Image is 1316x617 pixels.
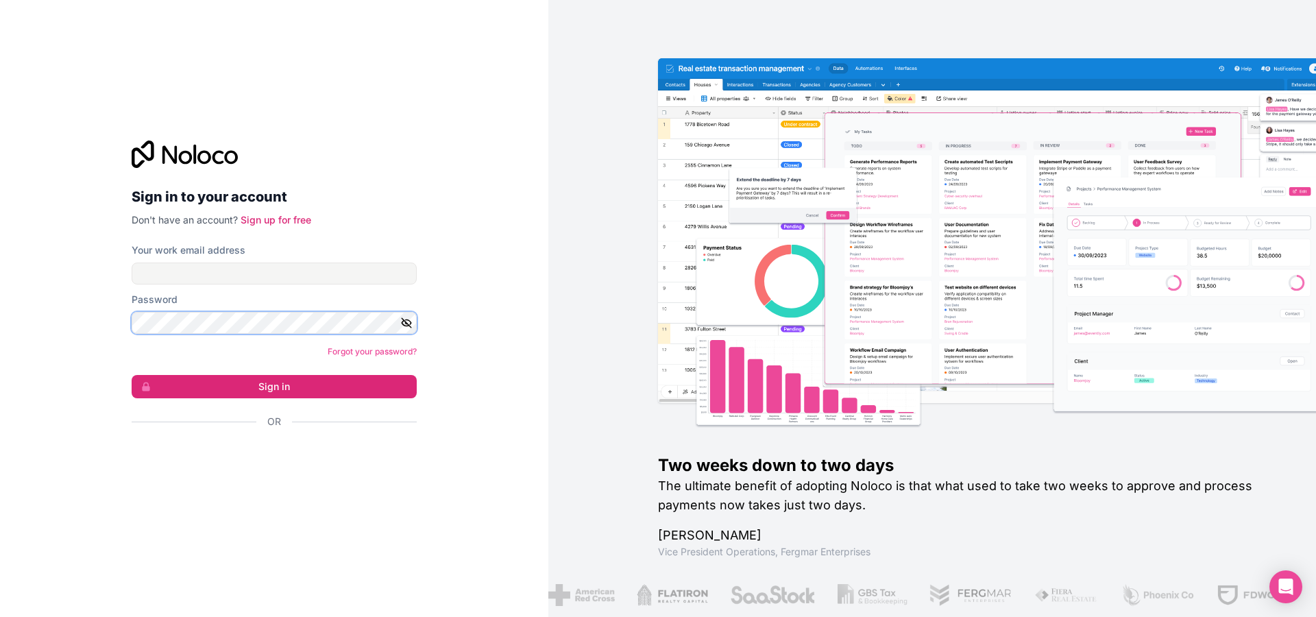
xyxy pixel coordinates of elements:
[1119,584,1193,606] img: /assets/phoenix-BREaitsQ.png
[1032,584,1097,606] img: /assets/fiera-fwj2N5v4.png
[132,375,417,398] button: Sign in
[132,243,245,257] label: Your work email address
[132,214,238,226] span: Don't have an account?
[132,312,417,334] input: Password
[658,545,1272,559] h1: Vice President Operations , Fergmar Enterprises
[132,184,417,209] h2: Sign in to your account
[658,476,1272,515] h2: The ultimate benefit of adopting Noloco is that what used to take two weeks to approve and proces...
[125,444,413,474] iframe: Knop Inloggen met Google
[132,263,417,285] input: Email address
[241,214,311,226] a: Sign up for free
[267,415,281,428] span: Or
[727,584,814,606] img: /assets/saastock-C6Zbiodz.png
[328,346,417,356] a: Forgot your password?
[927,584,1010,606] img: /assets/fergmar-CudnrXN5.png
[658,526,1272,545] h1: [PERSON_NAME]
[1269,570,1302,603] div: Open Intercom Messenger
[635,584,706,606] img: /assets/flatiron-C8eUkumj.png
[1214,584,1294,606] img: /assets/fdworks-Bi04fVtw.png
[658,455,1272,476] h1: Two weeks down to two days
[132,293,178,306] label: Password
[546,584,613,606] img: /assets/american-red-cross-BAupjrZR.png
[836,584,905,606] img: /assets/gbstax-C-GtDUiK.png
